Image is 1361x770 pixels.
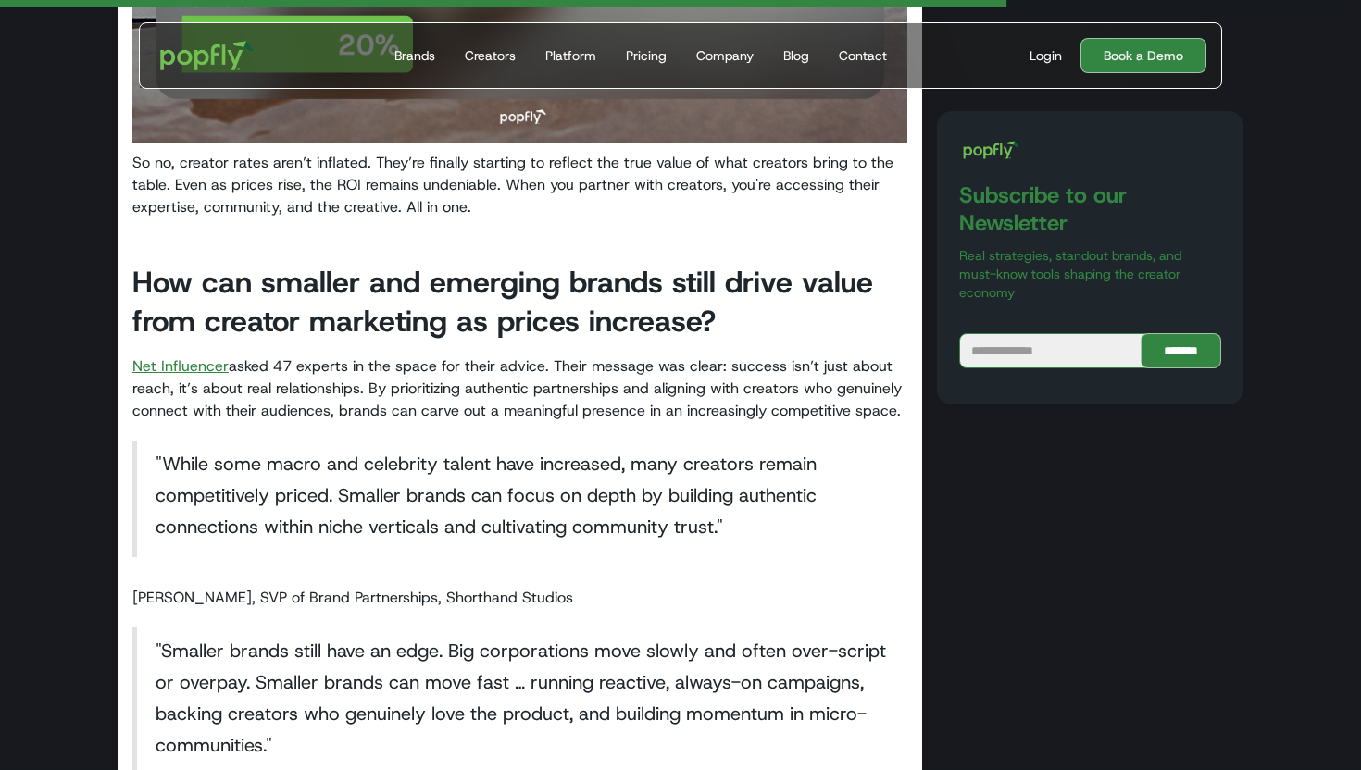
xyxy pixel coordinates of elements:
[1030,46,1062,65] div: Login
[387,23,443,88] a: Brands
[132,587,907,609] p: [PERSON_NAME], SVP of Brand Partnerships, Shorthand Studios
[132,441,907,557] blockquote: "While some macro and celebrity talent have increased, many creators remain competitively priced....
[132,263,873,341] strong: How can smaller and emerging brands still drive value from creator marketing as prices increase?
[457,23,523,88] a: Creators
[1022,46,1069,65] a: Login
[465,46,516,65] div: Creators
[783,46,809,65] div: Blog
[689,23,761,88] a: Company
[545,46,596,65] div: Platform
[147,28,267,83] a: home
[839,46,887,65] div: Contact
[132,355,907,422] p: asked 47 experts in the space for their advice. Their message was clear: success isn’t just about...
[132,152,907,218] p: So no, creator rates aren’t inflated. They’re finally starting to reflect the true value of what ...
[618,23,674,88] a: Pricing
[132,356,229,376] a: Net Influencer
[776,23,817,88] a: Blog
[959,181,1221,237] h3: Subscribe to our Newsletter
[626,46,667,65] div: Pricing
[959,333,1221,368] form: Blog Subscribe
[959,246,1221,302] p: Real strategies, standout brands, and must-know tools shaping the creator economy
[696,46,754,65] div: Company
[1080,38,1206,73] a: Book a Demo
[394,46,435,65] div: Brands
[831,23,894,88] a: Contact
[538,23,604,88] a: Platform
